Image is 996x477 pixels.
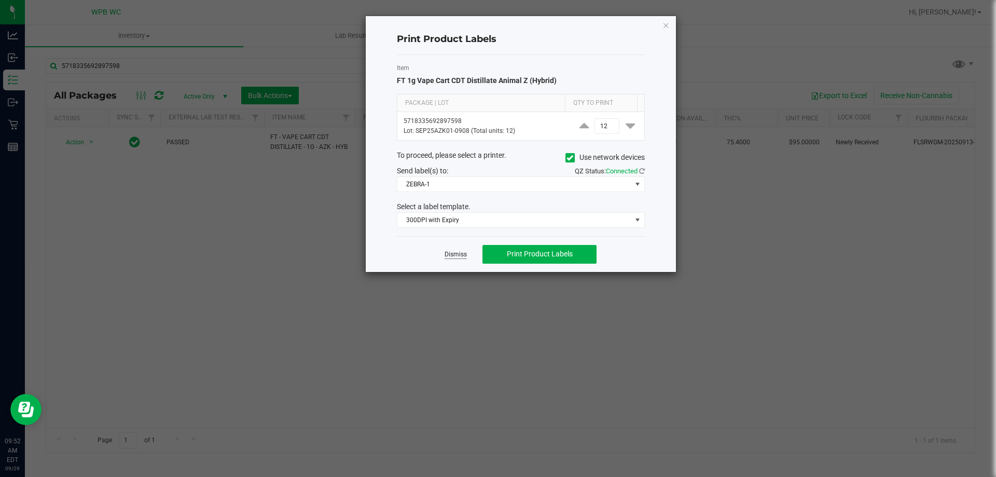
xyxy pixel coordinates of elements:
[482,245,597,264] button: Print Product Labels
[575,167,645,175] span: QZ Status:
[397,76,557,85] span: FT 1g Vape Cart CDT Distillate Animal Z (Hybrid)
[397,177,631,192] span: ZEBRA-1
[445,250,467,259] a: Dismiss
[404,126,564,136] p: Lot: SEP25AZK01-0908 (Total units: 12)
[606,167,638,175] span: Connected
[397,94,565,112] th: Package | Lot
[397,213,631,227] span: 300DPI with Expiry
[10,394,41,425] iframe: Resource center
[389,150,653,166] div: To proceed, please select a printer.
[397,63,645,73] label: Item
[565,94,637,112] th: Qty to Print
[397,33,645,46] h4: Print Product Labels
[389,201,653,212] div: Select a label template.
[565,152,645,163] label: Use network devices
[507,250,573,258] span: Print Product Labels
[397,167,448,175] span: Send label(s) to:
[404,116,564,126] p: 5718335692897598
